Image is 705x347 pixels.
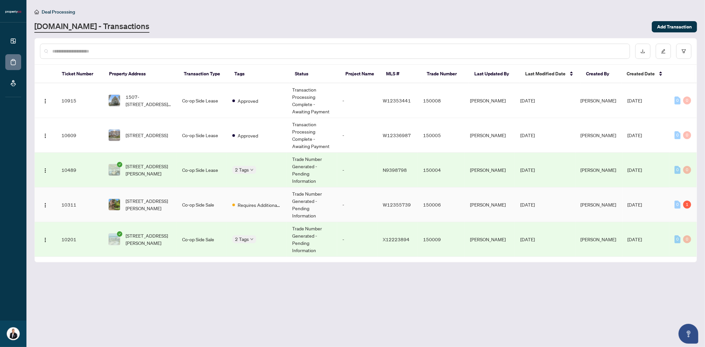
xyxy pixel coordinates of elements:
img: thumbnail-img [109,234,120,245]
span: Approved [238,132,258,139]
button: edit [656,44,671,59]
td: Co-op Side Lease [177,83,227,118]
span: 1507-[STREET_ADDRESS][PERSON_NAME] [126,93,172,108]
td: Transaction Processing Complete - Awaiting Payment [287,118,337,153]
div: 0 [675,131,681,139]
img: thumbnail-img [109,199,120,210]
span: Deal Processing [42,9,75,15]
img: thumbnail-img [109,130,120,141]
th: Tags [229,65,289,83]
th: Transaction Type [178,65,229,83]
td: - [337,222,377,257]
span: Requires Additional Docs [238,201,281,209]
td: 10311 [56,187,103,222]
td: 150009 [418,222,465,257]
img: Logo [43,168,48,173]
td: Trade Number Generated - Pending Information [287,222,337,257]
img: Logo [43,98,48,104]
span: Created Date [627,70,655,77]
span: [PERSON_NAME] [581,167,616,173]
div: 0 [675,235,681,243]
a: [DOMAIN_NAME] - Transactions [34,21,149,33]
div: 0 [683,235,691,243]
span: W12355739 [383,202,411,208]
div: 0 [675,201,681,209]
span: [DATE] [628,132,642,138]
td: 10489 [56,153,103,187]
img: Logo [43,203,48,208]
img: thumbnail-img [109,95,120,106]
span: edit [661,49,666,54]
span: [PERSON_NAME] [581,202,616,208]
span: W12353441 [383,97,411,103]
span: 2 Tags [235,166,249,173]
span: Approved [238,97,258,104]
th: Last Updated By [469,65,520,83]
button: Logo [40,95,51,106]
div: 0 [675,96,681,104]
span: home [34,10,39,14]
span: [DATE] [520,97,535,103]
span: [DATE] [628,97,642,103]
td: [PERSON_NAME] [465,222,515,257]
div: 0 [683,131,691,139]
td: [PERSON_NAME] [465,83,515,118]
td: Co-op Side Lease [177,153,227,187]
td: - [337,187,377,222]
span: [DATE] [520,167,535,173]
img: Profile Icon [7,328,20,340]
span: 2 Tags [235,235,249,243]
th: Last Modified Date [520,65,581,83]
div: 0 [675,166,681,174]
div: 1 [683,201,691,209]
td: 150006 [418,187,465,222]
td: Co-op Side Sale [177,187,227,222]
td: - [337,83,377,118]
span: N9398798 [383,167,407,173]
span: [STREET_ADDRESS][PERSON_NAME] [126,163,172,177]
span: filter [682,49,686,54]
div: 0 [683,166,691,174]
span: [PERSON_NAME] [581,236,616,242]
td: [PERSON_NAME] [465,118,515,153]
span: [STREET_ADDRESS][PERSON_NAME] [126,197,172,212]
th: Project Name [340,65,381,83]
button: Logo [40,130,51,140]
td: Trade Number Generated - Pending Information [287,153,337,187]
span: Last Modified Date [525,70,566,77]
button: Logo [40,165,51,175]
td: [PERSON_NAME] [465,153,515,187]
td: Transaction Processing Complete - Awaiting Payment [287,83,337,118]
td: Co-op Side Sale [177,222,227,257]
button: Logo [40,234,51,245]
span: X12223894 [383,236,410,242]
span: download [641,49,645,54]
span: [DATE] [628,167,642,173]
td: 10201 [56,222,103,257]
span: [DATE] [628,202,642,208]
span: check-circle [117,162,122,167]
img: thumbnail-img [109,164,120,175]
span: down [250,238,254,241]
td: 150004 [418,153,465,187]
th: Status [290,65,340,83]
td: - [337,118,377,153]
td: - [337,153,377,187]
span: down [250,168,254,172]
button: Open asap [679,324,698,344]
span: check-circle [117,231,122,237]
td: Co-op Side Lease [177,118,227,153]
span: [DATE] [520,236,535,242]
span: [PERSON_NAME] [581,132,616,138]
button: filter [676,44,691,59]
span: Add Transaction [657,21,692,32]
td: 150008 [418,83,465,118]
span: [STREET_ADDRESS] [126,132,168,139]
div: 0 [683,96,691,104]
button: download [635,44,650,59]
th: Property Address [104,65,178,83]
th: Trade Number [422,65,469,83]
span: [STREET_ADDRESS][PERSON_NAME] [126,232,172,247]
th: Ticket Number [57,65,104,83]
span: [DATE] [520,132,535,138]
